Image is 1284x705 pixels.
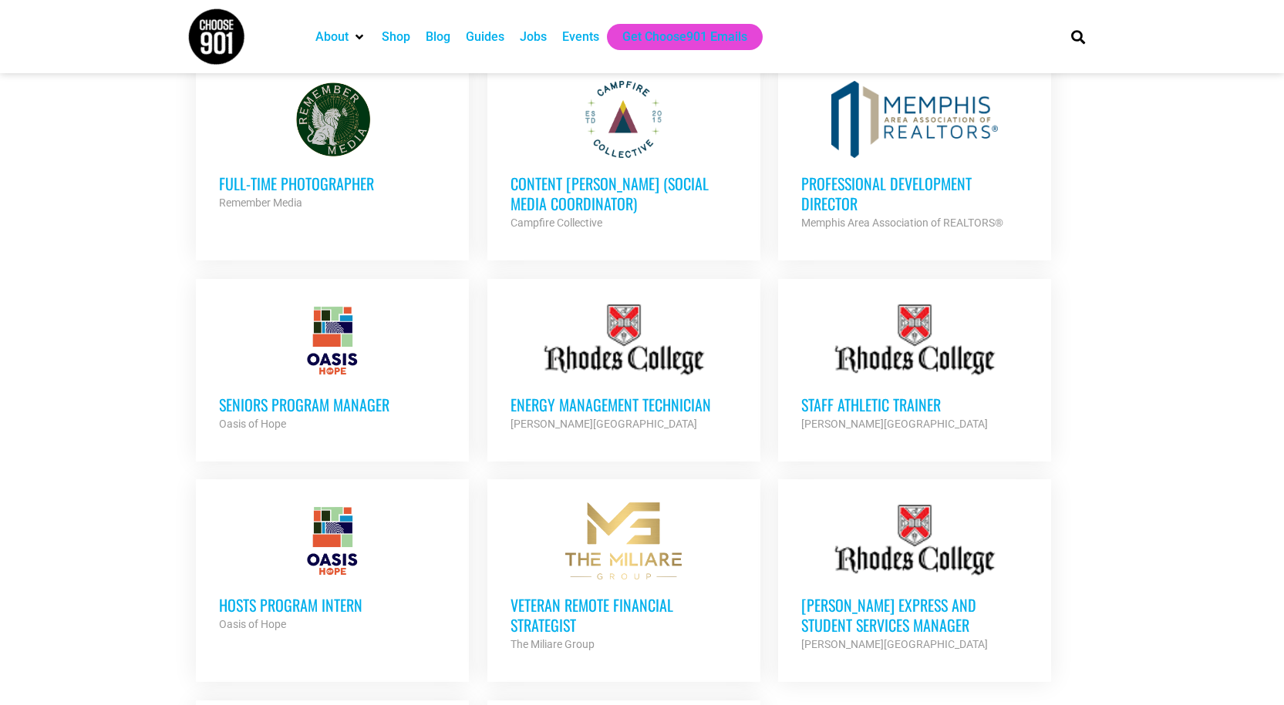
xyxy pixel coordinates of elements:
[466,28,504,46] a: Guides
[511,638,595,650] strong: The Miliare Group
[801,217,1003,229] strong: Memphis Area Association of REALTORS®
[801,173,1028,213] h3: Professional Development Director
[315,28,349,46] a: About
[219,418,286,430] strong: Oasis of Hope
[511,595,737,635] h3: Veteran Remote Financial Strategist
[520,28,547,46] a: Jobs
[487,58,760,255] a: Content [PERSON_NAME] (Social Media Coordinator) Campfire Collective
[196,58,469,235] a: Full-Time Photographer Remember Media
[196,479,469,656] a: HOSTS Program Intern Oasis of Hope
[219,173,446,193] h3: Full-Time Photographer
[487,479,760,676] a: Veteran Remote Financial Strategist The Miliare Group
[382,28,410,46] a: Shop
[778,479,1051,676] a: [PERSON_NAME] Express and Student Services Manager [PERSON_NAME][GEOGRAPHIC_DATA]
[801,418,988,430] strong: [PERSON_NAME][GEOGRAPHIC_DATA]
[219,595,446,615] h3: HOSTS Program Intern
[308,24,374,50] div: About
[487,279,760,456] a: Energy Management Technician [PERSON_NAME][GEOGRAPHIC_DATA]
[219,394,446,415] h3: Seniors Program Manager
[196,279,469,456] a: Seniors Program Manager Oasis of Hope
[219,618,286,630] strong: Oasis of Hope
[511,394,737,415] h3: Energy Management Technician
[778,58,1051,255] a: Professional Development Director Memphis Area Association of REALTORS®
[511,418,697,430] strong: [PERSON_NAME][GEOGRAPHIC_DATA]
[801,638,988,650] strong: [PERSON_NAME][GEOGRAPHIC_DATA]
[1065,24,1090,49] div: Search
[511,217,602,229] strong: Campfire Collective
[511,173,737,213] h3: Content [PERSON_NAME] (Social Media Coordinator)
[308,24,1045,50] nav: Main nav
[801,394,1028,415] h3: Staff Athletic Trainer
[562,28,599,46] a: Events
[219,196,302,209] strong: Remember Media
[622,28,747,46] a: Get Choose901 Emails
[801,595,1028,635] h3: [PERSON_NAME] Express and Student Services Manager
[778,279,1051,456] a: Staff Athletic Trainer [PERSON_NAME][GEOGRAPHIC_DATA]
[426,28,450,46] a: Blog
